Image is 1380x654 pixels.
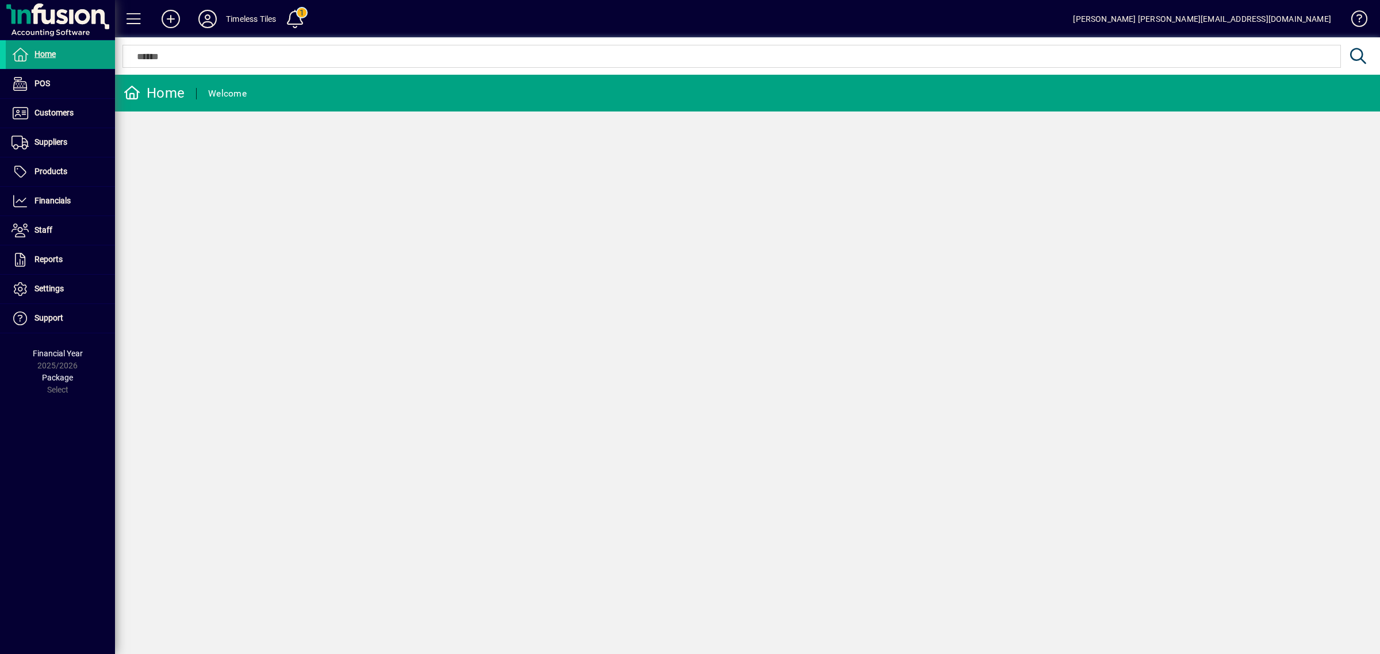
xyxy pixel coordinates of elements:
[42,373,73,382] span: Package
[34,79,50,88] span: POS
[6,70,115,98] a: POS
[34,137,67,147] span: Suppliers
[6,216,115,245] a: Staff
[34,284,64,293] span: Settings
[6,275,115,303] a: Settings
[208,84,247,103] div: Welcome
[34,49,56,59] span: Home
[6,187,115,216] a: Financials
[34,167,67,176] span: Products
[34,225,52,234] span: Staff
[124,84,185,102] div: Home
[189,9,226,29] button: Profile
[152,9,189,29] button: Add
[226,10,276,28] div: Timeless Tiles
[34,108,74,117] span: Customers
[1073,10,1331,28] div: [PERSON_NAME] [PERSON_NAME][EMAIL_ADDRESS][DOMAIN_NAME]
[6,157,115,186] a: Products
[1343,2,1366,40] a: Knowledge Base
[6,304,115,333] a: Support
[34,313,63,322] span: Support
[6,128,115,157] a: Suppliers
[33,349,83,358] span: Financial Year
[6,99,115,128] a: Customers
[6,245,115,274] a: Reports
[34,196,71,205] span: Financials
[34,255,63,264] span: Reports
